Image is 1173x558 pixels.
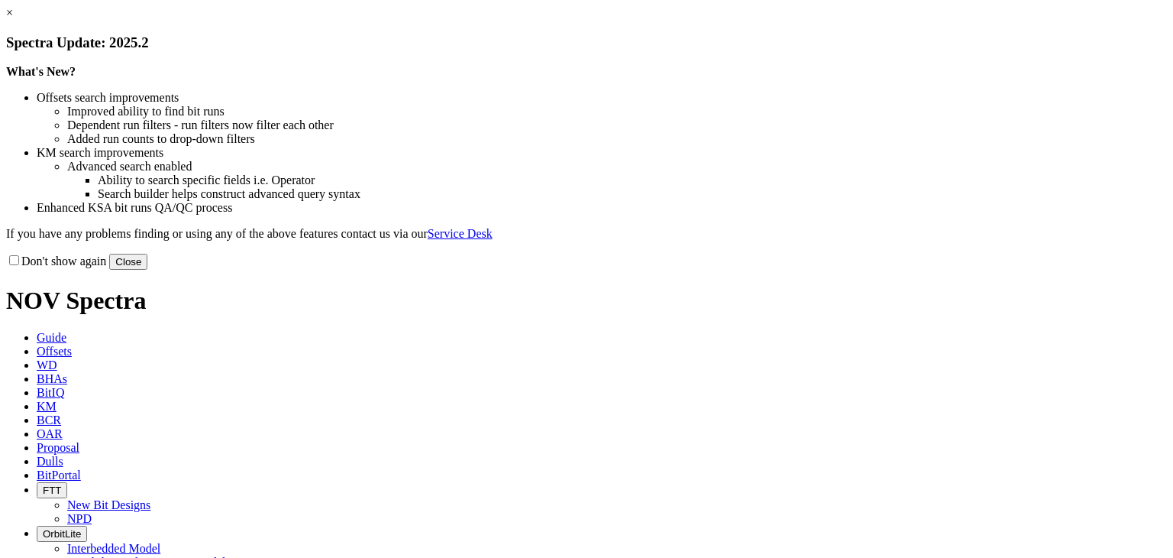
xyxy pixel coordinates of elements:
[37,331,66,344] span: Guide
[67,542,160,555] a: Interbedded Model
[6,34,1167,51] h3: Spectra Update: 2025.2
[37,441,79,454] span: Proposal
[67,160,1167,174] li: Advanced search enabled
[43,528,81,540] span: OrbitLite
[37,427,63,440] span: OAR
[98,187,1167,201] li: Search builder helps construct advanced query syntax
[37,358,57,371] span: WD
[98,174,1167,187] li: Ability to search specific fields i.e. Operator
[6,255,106,268] label: Don't show again
[109,254,147,270] button: Close
[37,372,67,385] span: BHAs
[67,498,150,511] a: New Bit Designs
[6,287,1167,315] h1: NOV Spectra
[37,469,81,482] span: BitPortal
[6,227,1167,241] p: If you have any problems finding or using any of the above features contact us via our
[428,227,493,240] a: Service Desk
[37,400,57,413] span: KM
[6,6,13,19] a: ×
[37,201,1167,215] li: Enhanced KSA bit runs QA/QC process
[43,485,61,496] span: FTT
[37,91,1167,105] li: Offsets search improvements
[37,146,1167,160] li: KM search improvements
[6,65,76,78] strong: What's New?
[67,105,1167,118] li: Improved ability to find bit runs
[37,414,61,427] span: BCR
[9,255,19,265] input: Don't show again
[37,455,63,468] span: Dulls
[67,512,92,525] a: NPD
[67,118,1167,132] li: Dependent run filters - run filters now filter each other
[67,132,1167,146] li: Added run counts to drop-down filters
[37,386,64,399] span: BitIQ
[37,345,72,358] span: Offsets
